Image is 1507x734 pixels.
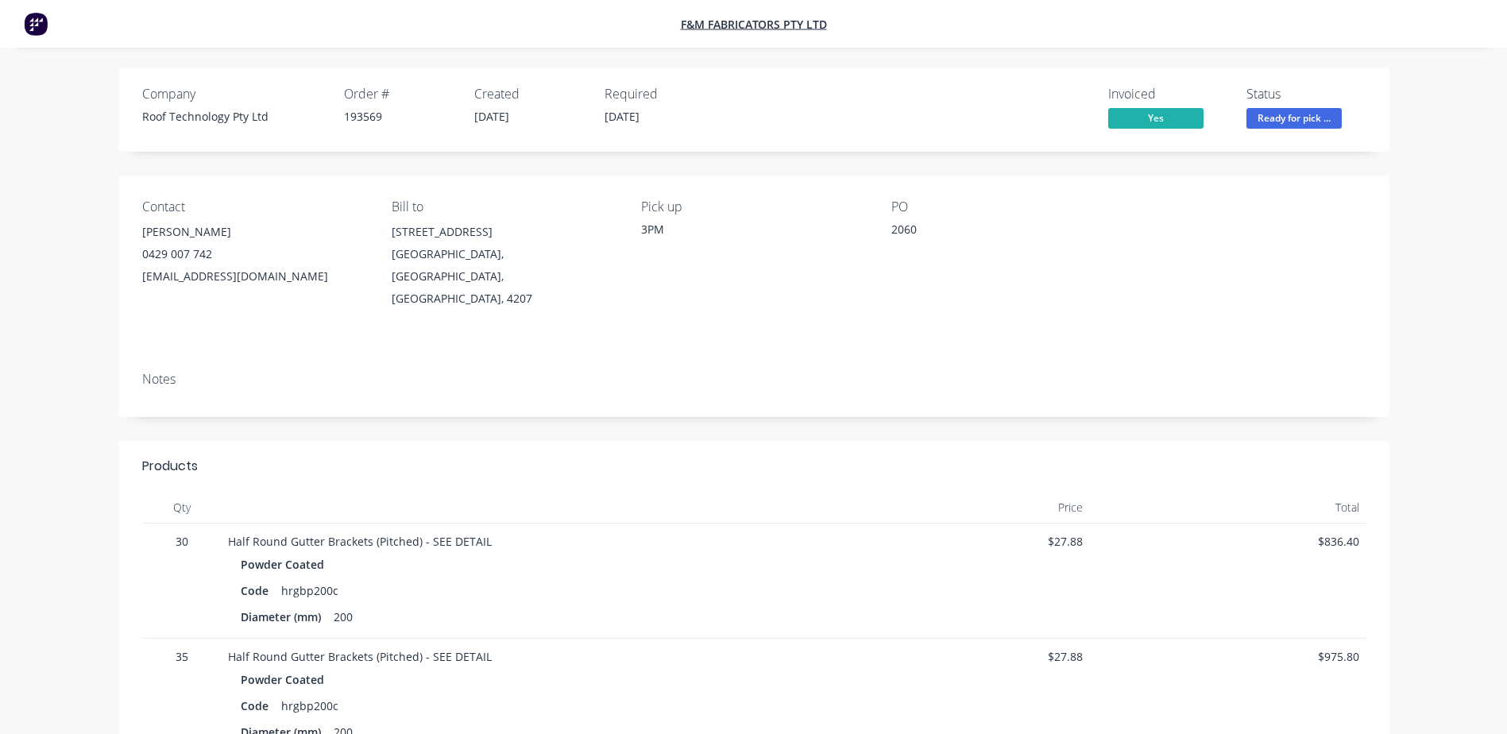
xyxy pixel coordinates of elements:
[142,492,222,523] div: Qty
[813,492,1090,523] div: Price
[820,648,1084,665] span: $27.88
[149,648,215,665] span: 35
[1246,108,1342,128] span: Ready for pick ...
[1095,648,1359,665] span: $975.80
[392,221,616,310] div: [STREET_ADDRESS][GEOGRAPHIC_DATA], [GEOGRAPHIC_DATA], [GEOGRAPHIC_DATA], 4207
[142,265,366,288] div: [EMAIL_ADDRESS][DOMAIN_NAME]
[241,668,330,691] div: Powder Coated
[344,108,455,125] div: 193569
[605,109,640,124] span: [DATE]
[392,199,616,214] div: Bill to
[142,108,325,125] div: Roof Technology Pty Ltd
[142,221,366,243] div: [PERSON_NAME]
[142,199,366,214] div: Contact
[1108,87,1227,102] div: Invoiced
[275,694,345,717] div: hrgbp200c
[228,534,492,549] span: Half Round Gutter Brackets (Pitched) - SEE DETAIL
[241,694,275,717] div: Code
[392,243,616,310] div: [GEOGRAPHIC_DATA], [GEOGRAPHIC_DATA], [GEOGRAPHIC_DATA], 4207
[820,533,1084,550] span: $27.88
[1246,87,1366,102] div: Status
[149,533,215,550] span: 30
[1108,108,1204,128] span: Yes
[1089,492,1366,523] div: Total
[641,199,865,214] div: Pick up
[241,553,330,576] div: Powder Coated
[142,221,366,288] div: [PERSON_NAME]0429 007 742[EMAIL_ADDRESS][DOMAIN_NAME]
[474,109,509,124] span: [DATE]
[641,221,865,238] div: 3PM
[891,221,1090,243] div: 2060
[142,457,198,476] div: Products
[891,199,1115,214] div: PO
[142,372,1366,387] div: Notes
[142,87,325,102] div: Company
[142,243,366,265] div: 0429 007 742
[24,12,48,36] img: Factory
[681,17,827,32] a: F&M Fabricators Pty Ltd
[241,579,275,602] div: Code
[275,579,345,602] div: hrgbp200c
[392,221,616,243] div: [STREET_ADDRESS]
[228,649,492,664] span: Half Round Gutter Brackets (Pitched) - SEE DETAIL
[327,605,359,628] div: 200
[605,87,716,102] div: Required
[344,87,455,102] div: Order #
[1095,533,1359,550] span: $836.40
[474,87,585,102] div: Created
[241,605,327,628] div: Diameter (mm)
